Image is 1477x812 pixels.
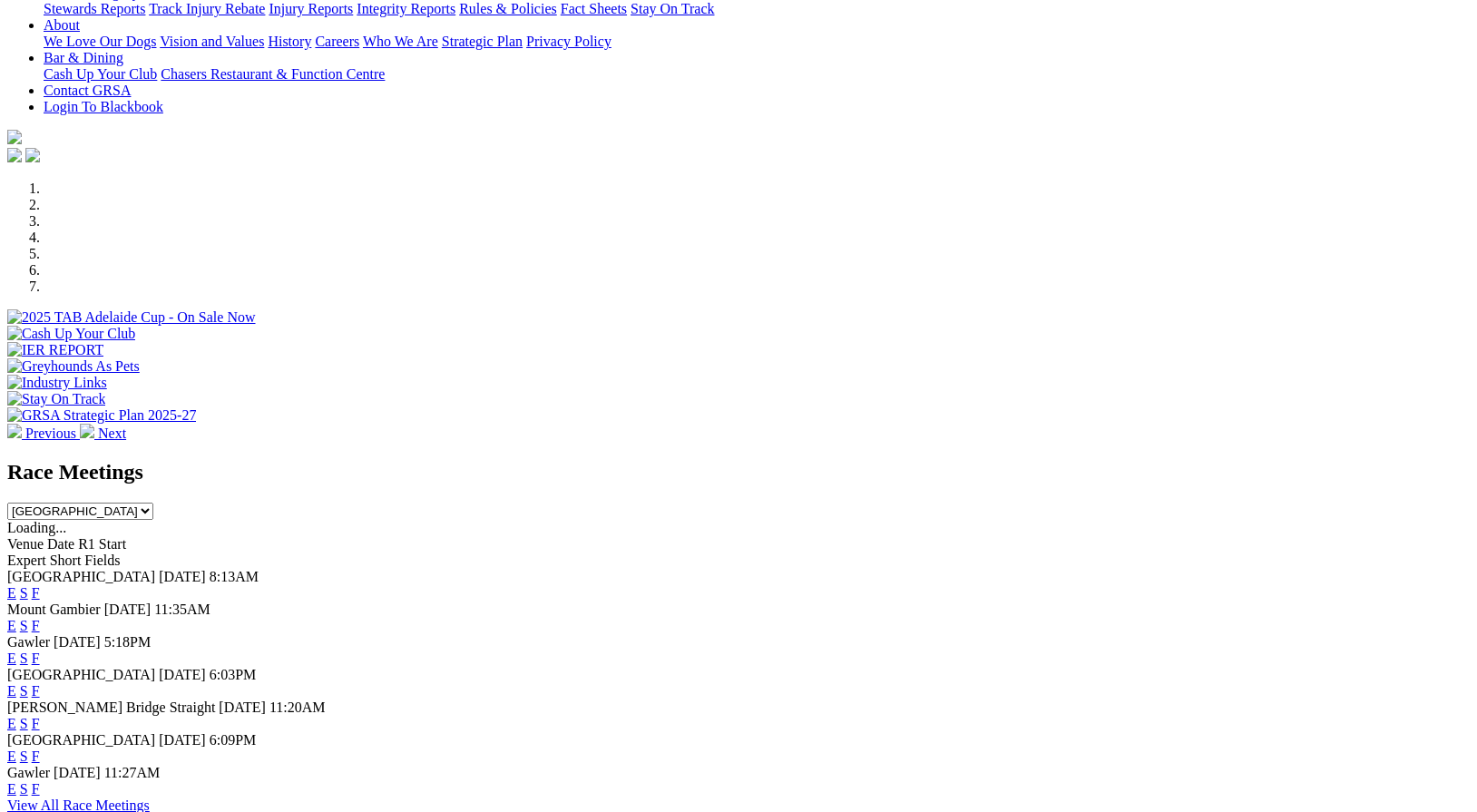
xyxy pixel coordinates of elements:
span: [GEOGRAPHIC_DATA] [7,667,155,682]
a: Track Injury Rebate [149,1,265,16]
a: Careers [315,34,359,49]
span: [PERSON_NAME] Bridge Straight [7,699,215,715]
a: F [32,585,40,601]
a: Stewards Reports [44,1,145,16]
span: 5:18PM [104,634,152,650]
span: 11:27AM [104,765,161,780]
a: Integrity Reports [357,1,455,16]
span: 8:13AM [210,569,259,584]
span: Date [47,536,74,552]
img: 2025 TAB Adelaide Cup - On Sale Now [7,309,256,326]
span: Gawler [7,765,50,780]
a: S [20,618,28,633]
a: Fact Sheets [561,1,627,16]
a: Bar & Dining [44,50,123,65]
a: Next [80,426,126,441]
img: chevron-right-pager-white.svg [80,424,94,438]
a: Previous [7,426,80,441]
a: Contact GRSA [44,83,131,98]
span: Gawler [7,634,50,650]
img: logo-grsa-white.png [7,130,22,144]
a: Stay On Track [631,1,714,16]
a: S [20,781,28,797]
img: twitter.svg [25,148,40,162]
a: Strategic Plan [442,34,523,49]
a: F [32,618,40,633]
span: [DATE] [54,765,101,780]
img: Cash Up Your Club [7,326,135,342]
a: Who We Are [363,34,438,49]
a: S [20,748,28,764]
span: [DATE] [159,732,206,748]
span: Fields [84,553,120,568]
img: Greyhounds As Pets [7,358,140,375]
a: F [32,651,40,666]
a: E [7,748,16,764]
a: Rules & Policies [459,1,557,16]
a: E [7,618,16,633]
a: S [20,716,28,731]
span: Previous [25,426,76,441]
a: Privacy Policy [526,34,611,49]
span: 6:09PM [210,732,257,748]
a: Injury Reports [269,1,353,16]
img: GRSA Strategic Plan 2025-27 [7,407,196,424]
a: E [7,781,16,797]
span: Mount Gambier [7,602,101,617]
span: Expert [7,553,46,568]
a: S [20,683,28,699]
div: Care & Integrity [44,1,1470,17]
a: Login To Blackbook [44,99,163,114]
a: F [32,748,40,764]
span: 11:35AM [154,602,210,617]
span: [DATE] [104,602,152,617]
span: R1 Start [78,536,126,552]
span: [DATE] [159,569,206,584]
div: About [44,34,1470,50]
a: We Love Our Dogs [44,34,156,49]
span: [DATE] [159,667,206,682]
a: History [268,34,311,49]
div: Bar & Dining [44,66,1470,83]
a: F [32,683,40,699]
span: Short [50,553,82,568]
a: Chasers Restaurant & Function Centre [161,66,385,82]
span: Venue [7,536,44,552]
a: E [7,716,16,731]
img: Industry Links [7,375,107,391]
img: chevron-left-pager-white.svg [7,424,22,438]
span: [GEOGRAPHIC_DATA] [7,732,155,748]
a: About [44,17,80,33]
a: Cash Up Your Club [44,66,157,82]
a: E [7,683,16,699]
a: F [32,781,40,797]
h2: Race Meetings [7,460,1470,484]
img: Stay On Track [7,391,105,407]
a: S [20,651,28,666]
span: Loading... [7,520,66,535]
span: [DATE] [54,634,101,650]
a: E [7,651,16,666]
span: 11:20AM [269,699,326,715]
a: F [32,716,40,731]
img: IER REPORT [7,342,103,358]
img: facebook.svg [7,148,22,162]
span: [DATE] [219,699,266,715]
span: 6:03PM [210,667,257,682]
a: Vision and Values [160,34,264,49]
span: Next [98,426,126,441]
span: [GEOGRAPHIC_DATA] [7,569,155,584]
a: S [20,585,28,601]
a: E [7,585,16,601]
